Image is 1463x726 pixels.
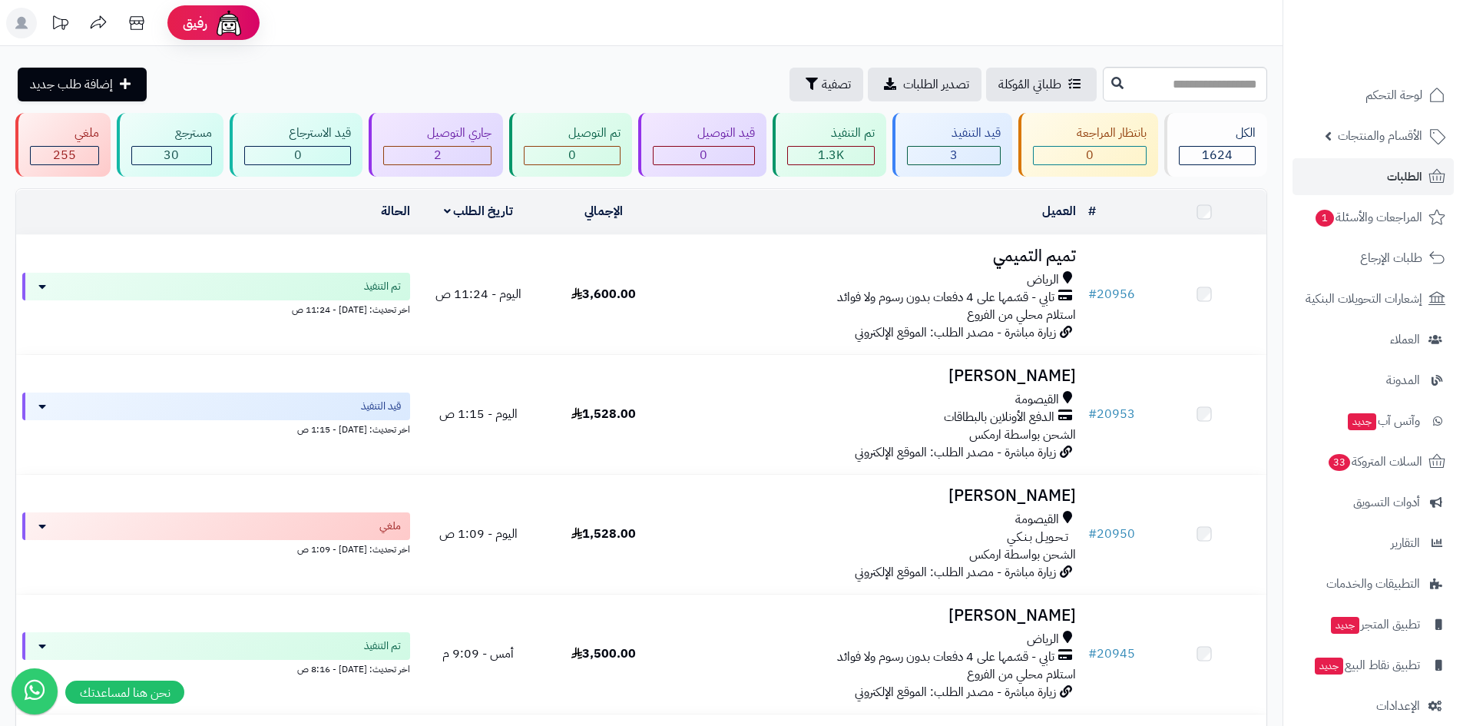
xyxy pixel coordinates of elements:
[294,146,302,164] span: 0
[1293,688,1454,724] a: الإعدادات
[1386,370,1420,391] span: المدونة
[1293,606,1454,643] a: تطبيق المتجرجديد
[1346,410,1420,432] span: وآتس آب
[1338,125,1422,147] span: الأقسام والمنتجات
[969,545,1076,564] span: الشحن بواسطة ارمكس
[164,146,179,164] span: 30
[442,645,514,663] span: أمس - 9:09 م
[444,202,514,220] a: تاريخ الطلب
[525,147,620,164] div: 0
[1088,645,1135,663] a: #20945
[1293,77,1454,114] a: لوحة التحكم
[672,487,1076,505] h3: [PERSON_NAME]
[1293,565,1454,602] a: التطبيقات والخدمات
[245,147,350,164] div: 0
[868,68,981,101] a: تصدير الطلبات
[1088,525,1097,543] span: #
[944,409,1054,426] span: الدفع الأونلاين بالبطاقات
[1293,484,1454,521] a: أدوات التسويق
[903,75,969,94] span: تصدير الطلبات
[672,367,1076,385] h3: [PERSON_NAME]
[1293,240,1454,277] a: طلبات الإرجاع
[524,124,621,142] div: تم التوصيل
[889,113,1015,177] a: قيد التنفيذ 3
[1365,85,1422,106] span: لوحة التحكم
[1306,288,1422,310] span: إشعارات التحويلات البنكية
[1359,43,1448,75] img: logo-2.png
[1161,113,1270,177] a: الكل1624
[654,147,754,164] div: 0
[1015,391,1059,409] span: القيصومة
[213,8,244,38] img: ai-face.png
[364,279,401,294] span: تم التنفيذ
[132,147,212,164] div: 30
[22,300,410,317] div: اخر تحديث: [DATE] - 11:24 ص
[1329,614,1420,635] span: تطبيق المتجر
[1088,202,1096,220] a: #
[506,113,635,177] a: تم التوصيل 0
[1331,617,1359,634] span: جديد
[1033,124,1147,142] div: بانتظار المراجعة
[1327,451,1422,472] span: السلات المتروكة
[53,146,76,164] span: 255
[1007,529,1068,546] span: تـحـويـل بـنـكـي
[12,113,114,177] a: ملغي 255
[635,113,770,177] a: قيد التوصيل 0
[1329,454,1350,471] span: 33
[1027,271,1059,289] span: الرياض
[1088,645,1097,663] span: #
[855,323,1056,342] span: زيارة مباشرة - مصدر الطلب: الموقع الإلكتروني
[1360,247,1422,269] span: طلبات الإرجاع
[1088,525,1135,543] a: #20950
[700,146,707,164] span: 0
[30,75,113,94] span: إضافة طلب جديد
[1202,146,1233,164] span: 1624
[435,285,521,303] span: اليوم - 11:24 ص
[568,146,576,164] span: 0
[114,113,227,177] a: مسترجع 30
[31,147,98,164] div: 255
[1293,280,1454,317] a: إشعارات التحويلات البنكية
[1088,405,1135,423] a: #20953
[384,147,492,164] div: 2
[1293,158,1454,195] a: الطلبات
[571,525,636,543] span: 1,528.00
[1086,146,1094,164] span: 0
[366,113,507,177] a: جاري التوصيل 2
[788,147,875,164] div: 1334
[1353,492,1420,513] span: أدوات التسويق
[1034,147,1147,164] div: 0
[1015,113,1162,177] a: بانتظار المراجعة 0
[1293,443,1454,480] a: السلات المتروكة33
[1027,631,1059,648] span: الرياض
[822,75,851,94] span: تصفية
[244,124,351,142] div: قيد الاسترجاع
[571,285,636,303] span: 3,600.00
[787,124,875,142] div: تم التنفيذ
[1348,413,1376,430] span: جديد
[855,683,1056,701] span: زيارة مباشرة - مصدر الطلب: الموقع الإلكتروني
[672,247,1076,265] h3: تميم التميمي
[1293,647,1454,684] a: تطبيق نقاط البيعجديد
[950,146,958,164] span: 3
[969,426,1076,444] span: الشحن بواسطة ارمكس
[439,405,518,423] span: اليوم - 1:15 ص
[30,124,99,142] div: ملغي
[967,665,1076,684] span: استلام محلي من الفروع
[571,405,636,423] span: 1,528.00
[1293,199,1454,236] a: المراجعات والأسئلة1
[1293,525,1454,562] a: التقارير
[1315,658,1343,675] span: جديد
[1179,124,1256,142] div: الكل
[837,648,1054,666] span: تابي - قسّمها على 4 دفعات بدون رسوم ولا فوائد
[1293,362,1454,399] a: المدونة
[22,660,410,676] div: اخر تحديث: [DATE] - 8:16 ص
[986,68,1097,101] a: طلباتي المُوكلة
[1376,695,1420,717] span: الإعدادات
[672,607,1076,625] h3: [PERSON_NAME]
[361,399,401,414] span: قيد التنفيذ
[183,14,207,32] span: رفيق
[855,563,1056,582] span: زيارة مباشرة - مصدر الطلب: الموقع الإلكتروني
[1390,329,1420,350] span: العملاء
[571,645,636,663] span: 3,500.00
